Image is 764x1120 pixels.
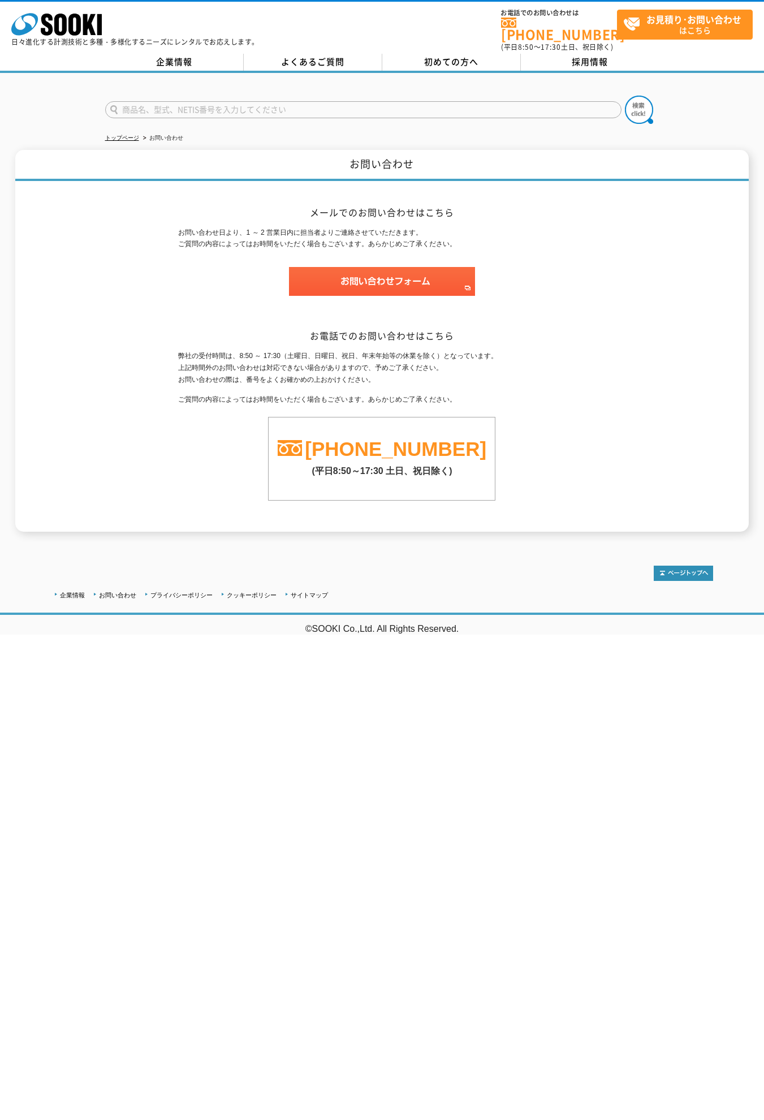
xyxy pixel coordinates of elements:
h1: お問い合わせ [15,150,749,181]
li: お問い合わせ [141,132,183,144]
a: 企業情報 [105,54,244,71]
span: お電話でのお問い合わせは [501,10,617,16]
a: プライバシーポリシー [150,592,213,598]
p: 弊社の受付時間は、8:50 ～ 17:30（土曜日、日曜日、祝日、年末年始等の休業を除く）となっています。 上記時間外のお問い合わせは対応できない場合がありますので、予めご了承ください。 お問い... [178,350,585,385]
h2: メールでのお問い合わせはこちら [178,206,585,218]
a: [PHONE_NUMBER] [501,18,617,41]
p: 日々進化する計測技術と多種・多様化するニーズにレンタルでお応えします。 [11,38,259,45]
input: 商品名、型式、NETIS番号を入力してください [105,101,621,118]
a: 採用情報 [521,54,659,71]
a: 初めての方へ [382,54,521,71]
span: 8:50 [518,42,534,52]
p: (平日8:50～17:30 土日、祝日除く) [269,460,495,477]
a: お見積り･お問い合わせはこちら [617,10,753,40]
h2: お電話でのお問い合わせはこちら [178,330,585,342]
strong: お見積り･お問い合わせ [646,12,741,26]
span: はこちら [623,10,752,38]
a: 企業情報 [60,592,85,598]
a: トップページ [105,135,139,141]
a: お問い合わせ [99,592,136,598]
a: お問い合わせフォーム [289,286,475,294]
span: 17:30 [541,42,561,52]
span: (平日 ～ 土日、祝日除く) [501,42,613,52]
a: よくあるご質問 [244,54,382,71]
p: ご質問の内容によってはお時間をいただく場合もございます。あらかじめご了承ください。 [178,394,585,406]
span: 初めての方へ [424,55,478,68]
p: お問い合わせ日より、1 ～ 2 営業日内に担当者よりご連絡させていただきます。 ご質問の内容によってはお時間をいただく場合もございます。あらかじめご了承ください。 [178,227,585,251]
a: [PHONE_NUMBER] [305,438,486,460]
a: サイトマップ [291,592,328,598]
img: お問い合わせフォーム [289,267,475,296]
a: クッキーポリシー [227,592,277,598]
img: トップページへ [654,566,713,581]
img: btn_search.png [625,96,653,124]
